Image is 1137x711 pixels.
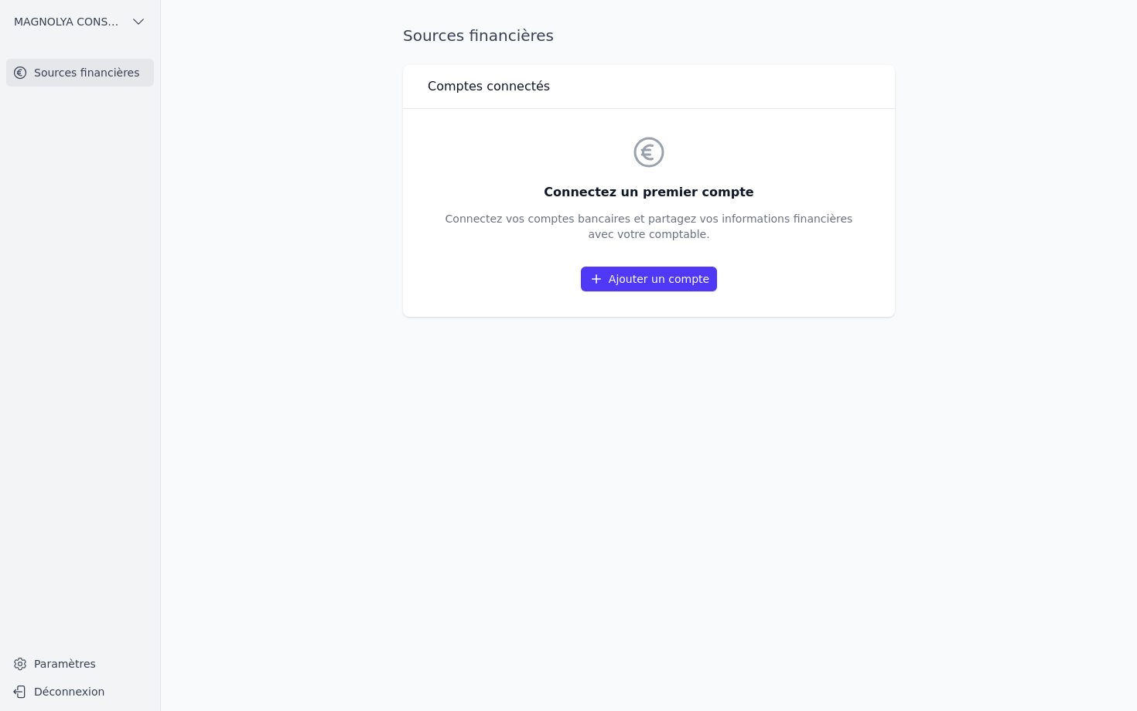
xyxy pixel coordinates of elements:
a: Sources financières [6,59,154,87]
h1: Sources financières [403,25,554,46]
span: MAGNOLYA CONSULTING SRL [14,14,125,29]
button: Déconnexion [6,679,154,704]
a: Ajouter un compte [581,267,717,291]
button: MAGNOLYA CONSULTING SRL [6,9,154,34]
h3: Comptes connectés [428,77,550,96]
a: Paramètres [6,651,154,676]
h3: Connectez un premier compte [446,183,853,202]
p: Connectez vos comptes bancaires et partagez vos informations financières avec votre comptable. [446,211,853,242]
